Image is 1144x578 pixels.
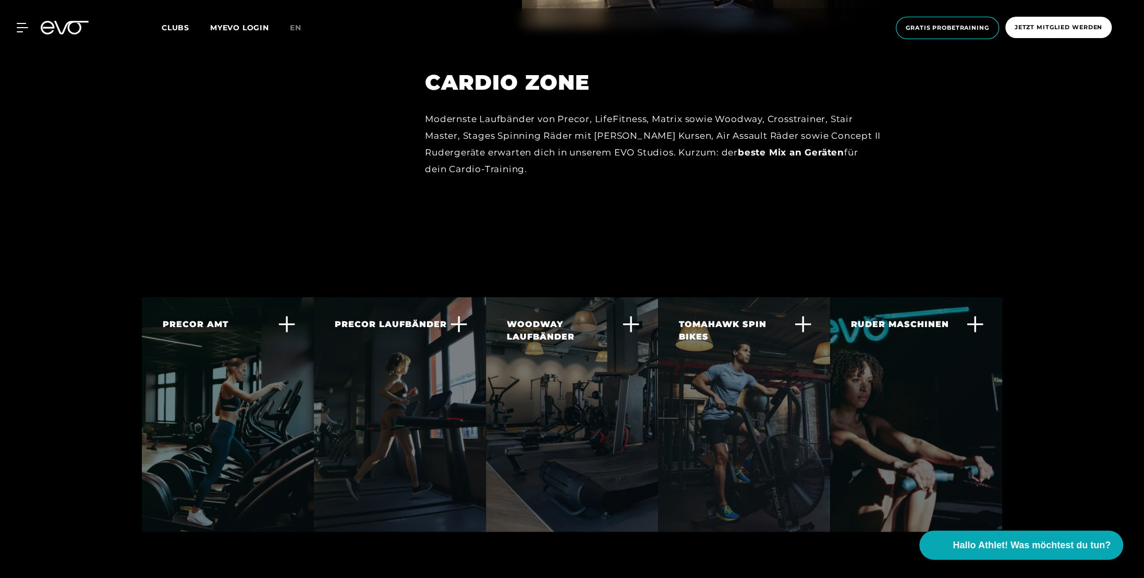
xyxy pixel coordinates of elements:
span: Clubs [162,23,189,32]
div: PRECOR AMT [163,318,228,331]
a: Clubs [162,22,210,32]
span: Gratis Probetraining [906,23,989,32]
span: en [290,23,301,32]
div: WOODWAY LAUFBÄNDER [507,318,624,343]
strong: beste Mix an Geräten [738,147,844,158]
a: en [290,22,314,34]
div: Modernste Laufbänder von Precor, LifeFitness, Matrix sowie Woodway, Crosstrainer, Stair Master, S... [425,111,881,178]
a: MYEVO LOGIN [210,23,269,32]
a: Jetzt Mitglied werden [1002,17,1115,39]
button: Hallo Athlet! Was möchtest du tun? [919,531,1123,560]
a: Gratis Probetraining [893,17,1002,39]
span: Jetzt Mitglied werden [1015,23,1102,32]
div: PRECOR LAUFBÄNDER [335,318,447,331]
span: Hallo Athlet! Was möchtest du tun? [953,538,1111,552]
h2: Cardio Zone [425,70,881,95]
div: RUDER MASCHINEN [851,318,949,331]
div: TOMAHAWK SPIN BIKES [679,318,796,343]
